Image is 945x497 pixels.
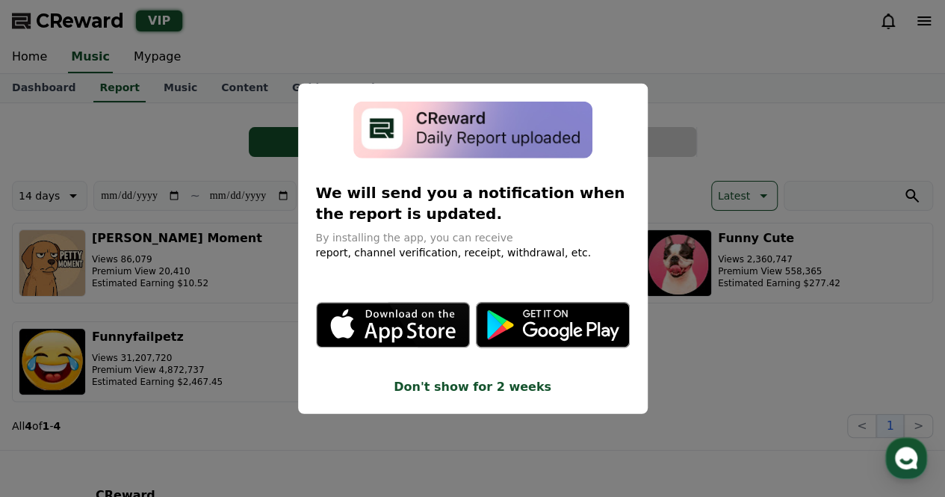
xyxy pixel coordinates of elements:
p: By installing the app, you can receive [316,230,630,245]
a: Messages [99,373,193,410]
a: Home [4,373,99,410]
img: app-install-modal [353,101,592,158]
div: modal [298,83,648,414]
button: Don't show for 2 weeks [316,378,630,396]
span: Home [38,395,64,407]
a: Settings [193,373,287,410]
span: Settings [221,395,258,407]
p: report, channel verification, receipt, withdrawal, etc. [316,245,630,260]
span: Messages [124,396,168,408]
p: We will send you a notification when the report is updated. [316,182,630,224]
